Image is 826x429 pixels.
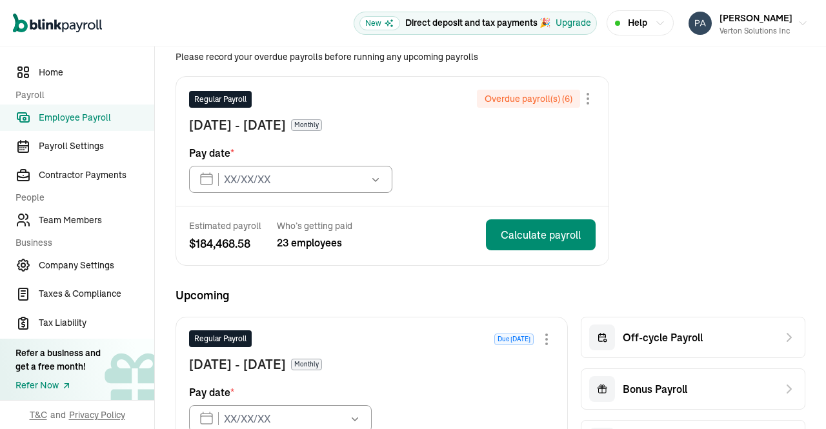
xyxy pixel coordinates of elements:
span: Tax Liability [39,316,154,330]
button: Calculate payroll [486,219,596,250]
span: Taxes & Compliance [39,287,154,301]
span: Contractor Payments [39,168,154,182]
button: Help [607,10,674,35]
span: Bonus Payroll [623,381,687,397]
span: 23 employees [277,235,352,250]
span: People [15,191,146,205]
span: Monthly [291,359,322,370]
span: [PERSON_NAME] [720,12,792,24]
span: Upcoming [176,286,805,304]
span: Payroll Settings [39,139,154,153]
a: Refer Now [15,379,101,392]
span: Estimated payroll [189,219,261,232]
span: Privacy Policy [69,408,125,421]
span: Please record your overdue payrolls before running any upcoming payrolls [176,50,805,63]
button: Upgrade [556,16,591,30]
span: Payroll [15,88,146,102]
iframe: Chat Widget [761,367,826,429]
span: T&C [30,408,47,421]
input: XX/XX/XX [189,166,392,193]
span: Due [DATE] [494,334,534,345]
p: Direct deposit and tax payments 🎉 [405,16,550,30]
span: [DATE] - [DATE] [189,355,286,374]
span: Who’s getting paid [277,219,352,232]
nav: Global [13,5,102,42]
span: Pay date [189,145,234,161]
span: $ 184,468.58 [189,235,261,252]
span: New [359,16,400,30]
div: Refer a business and get a free month! [15,346,101,374]
span: Monthly [291,119,322,131]
span: Pay date [189,384,234,400]
span: Team Members [39,214,154,227]
span: Help [628,16,647,30]
button: [PERSON_NAME]Verton Solutions Inc [683,7,813,39]
div: Verton Solutions Inc [720,25,792,37]
span: Business [15,236,146,250]
span: [DATE] - [DATE] [189,115,286,135]
span: Off-cycle Payroll [623,330,703,345]
span: Regular Payroll [194,94,247,105]
span: Overdue payroll(s) ( 6 ) [485,92,572,105]
span: Regular Payroll [194,333,247,344]
span: Company Settings [39,259,154,272]
span: Employee Payroll [39,111,154,125]
span: Home [39,66,154,79]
